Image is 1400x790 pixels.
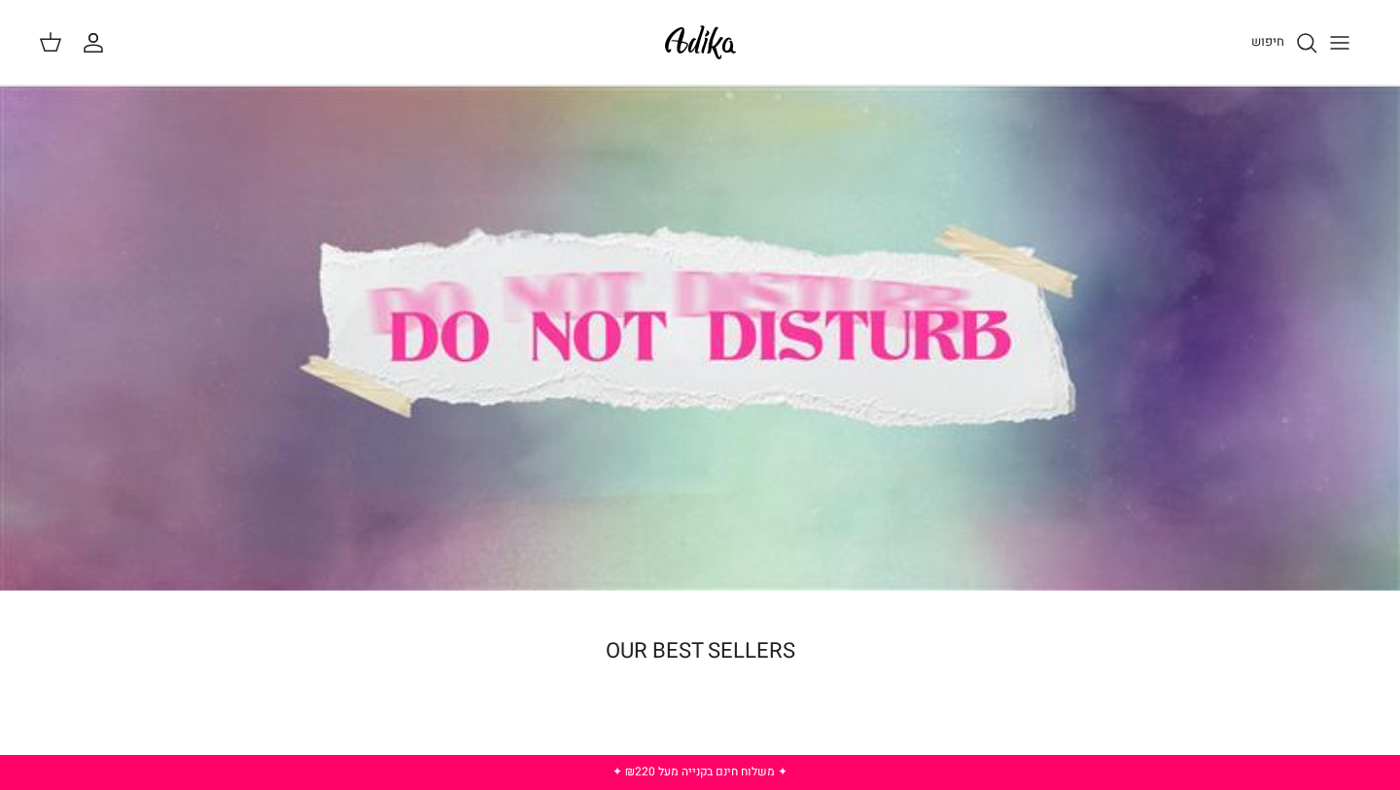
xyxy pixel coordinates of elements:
img: Adika IL [659,19,742,65]
button: Toggle menu [1318,21,1361,64]
a: OUR BEST SELLERS [606,636,795,667]
a: ✦ משלוח חינם בקנייה מעל ₪220 ✦ [612,763,787,780]
a: החשבון שלי [82,31,113,54]
a: חיפוש [1251,31,1318,54]
span: חיפוש [1251,32,1284,51]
